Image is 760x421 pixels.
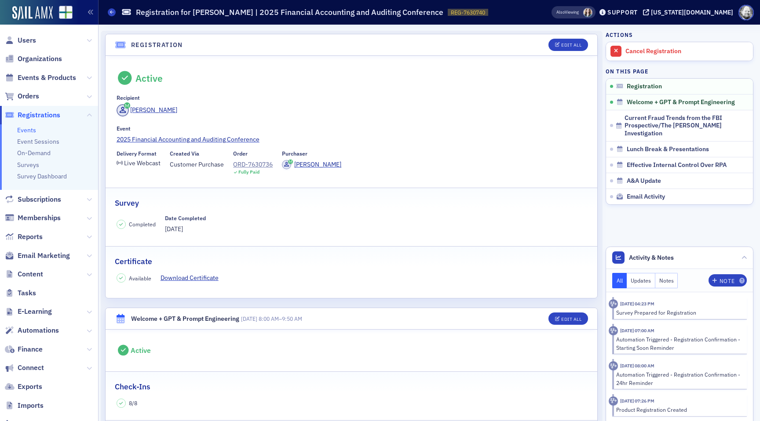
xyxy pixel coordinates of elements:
a: Organizations [5,54,62,64]
h2: Survey [115,197,139,209]
a: Email Marketing [5,251,70,261]
div: Automation Triggered - Registration Confirmation - 24hr Reminder [616,370,741,387]
a: Survey Dashboard [17,172,67,180]
span: Lunch Break & Presentations [627,145,709,153]
span: Imports [18,401,44,410]
time: 9/18/2025 07:26 PM [620,398,654,404]
div: Edit All [561,43,581,47]
span: Customer Purchase [170,160,224,169]
span: Tasks [18,288,36,298]
div: Activity [609,326,618,335]
div: Support [607,8,638,16]
a: Surveys [17,161,39,169]
div: Purchaser [282,150,307,157]
a: Download Certificate [161,273,225,283]
div: [PERSON_NAME] [130,105,177,115]
h2: Certificate [115,256,152,267]
time: 9/26/2025 07:00 AM [620,327,654,334]
button: All [612,273,627,288]
button: Edit All [548,39,588,51]
span: Email Marketing [18,251,70,261]
div: Fully Paid [238,169,259,175]
span: Effective Internal Control Over RPA [627,161,727,169]
a: 2025 Financial Accounting and Auditing Conference [117,135,587,144]
h4: Actions [606,31,633,39]
div: Activity [609,299,618,308]
a: [PERSON_NAME] [282,160,341,169]
a: Events [17,126,36,134]
time: 9/26/2025 04:23 PM [620,301,654,307]
time: 8:00 AM [259,315,279,322]
span: Profile [738,5,754,20]
span: Registration [627,83,662,91]
div: Activity [609,361,618,370]
h4: On this page [606,67,753,75]
a: Registrations [5,110,60,120]
span: Subscriptions [18,195,61,204]
div: Survey Prepared for Registration [616,308,741,316]
span: Reports [18,232,43,242]
a: Tasks [5,288,36,298]
a: Orders [5,91,39,101]
span: Welcome + GPT & Prompt Engineering [627,98,735,106]
span: Email Activity [627,193,665,201]
div: Cancel Registration [625,47,749,55]
span: Organizations [18,54,62,64]
div: [US_STATE][DOMAIN_NAME] [651,8,733,16]
a: Content [5,269,43,279]
span: Exports [18,382,42,392]
a: Memberships [5,213,61,223]
span: Orders [18,91,39,101]
span: Sarah Lowery [583,8,592,17]
span: A&A Update [627,177,661,185]
span: – [241,315,302,322]
img: SailAMX [12,6,53,20]
span: Activity & Notes [629,253,674,262]
span: Completed [129,220,156,228]
div: Date Completed [165,215,206,221]
a: Finance [5,345,43,354]
a: Subscriptions [5,195,61,204]
span: Automations [18,326,59,335]
time: 9/25/2025 08:00 AM [620,363,654,369]
span: [DATE] [165,225,183,233]
time: 9:50 AM [282,315,302,322]
div: Live Webcast [124,161,161,166]
span: E-Learning [18,307,52,316]
div: Event [117,125,131,132]
div: Automation Triggered - Registration Confirmation - Starting Soon Reminder [616,335,741,352]
a: [PERSON_NAME] [117,104,178,116]
a: Connect [5,363,44,373]
div: Also [556,9,565,15]
h2: Check-Ins [115,381,150,392]
div: [PERSON_NAME] [294,160,341,169]
span: [DATE] [241,315,257,322]
a: ORD-7630736 [233,160,273,169]
span: Available [129,274,151,282]
div: Edit All [561,317,581,322]
button: Notes [655,273,678,288]
span: Finance [18,345,43,354]
div: Recipient [117,94,140,101]
span: Registrations [18,110,60,120]
h4: Registration [131,40,183,50]
div: Welcome + GPT & Prompt Engineering [131,314,239,323]
button: Edit All [548,312,588,325]
a: Cancel Registration [606,42,753,61]
span: Content [18,269,43,279]
div: Order [233,150,248,157]
div: Created Via [170,150,199,157]
div: Active [131,346,151,355]
div: Delivery Format [117,150,157,157]
a: Automations [5,326,59,335]
div: Activity [609,396,618,406]
span: Current Fraud Trends from the FBI Prospective/The [PERSON_NAME] Investigation [625,114,742,138]
a: Users [5,36,36,45]
h1: Registration for [PERSON_NAME] | 2025 Financial Accounting and Auditing Conference [136,7,443,18]
a: E-Learning [5,307,52,316]
div: Note [720,279,734,283]
span: REG-7630740 [451,9,485,16]
a: Imports [5,401,44,410]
